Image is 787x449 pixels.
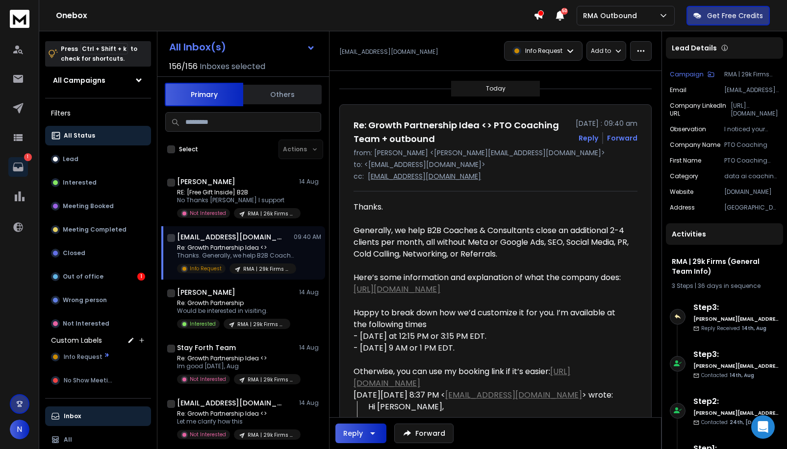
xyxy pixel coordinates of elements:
[248,376,295,383] p: RMA | 29k Firms (General Team Info)
[368,171,481,181] p: [EMAIL_ADDRESS][DOMAIN_NAME]
[80,43,128,54] span: Ctrl + Shift + k
[698,282,761,290] span: 36 days in sequence
[177,362,295,370] p: Im good [DATE], Aug
[294,233,321,241] p: 09:40 AM
[670,102,731,118] p: Company LinkedIn URL
[45,406,151,426] button: Inbox
[672,282,777,290] div: |
[354,201,630,213] div: Thanks.
[243,265,290,273] p: RMA | 29k Firms (General Team Info)
[591,47,611,55] p: Add to
[354,160,637,169] p: to: <[EMAIL_ADDRESS][DOMAIN_NAME]>
[693,396,779,407] h6: Step 2 :
[177,398,285,408] h1: [EMAIL_ADDRESS][DOMAIN_NAME]
[200,61,265,72] h3: Inboxes selected
[299,288,321,296] p: 14 Aug
[190,265,222,272] p: Info Request
[583,11,641,21] p: RMA Outbound
[724,86,779,94] p: [EMAIL_ADDRESS][DOMAIN_NAME]
[486,85,506,93] p: Today
[177,287,235,297] h1: [PERSON_NAME]
[354,331,630,342] div: - [DATE] at 12:15 PM or 3:15 PM EDT.
[299,399,321,407] p: 14 Aug
[724,125,779,133] p: I noticed your coaching program focuses on upskilling teams in data and AI for better results.
[177,354,295,362] p: Re: Growth Partnership Idea <>
[579,133,598,143] button: Reply
[169,61,198,72] span: 156 / 156
[45,314,151,333] button: Not Interested
[45,347,151,367] button: Info Request
[354,307,630,331] div: Happy to break down how we’d customize it for you. I’m available at the following times
[686,6,770,25] button: Get Free Credits
[724,204,779,212] p: [GEOGRAPHIC_DATA], [US_STATE]
[56,10,533,22] h1: Onebox
[354,148,637,158] p: from: [PERSON_NAME] <[PERSON_NAME][EMAIL_ADDRESS][DOMAIN_NAME]>
[61,44,137,64] p: Press to check for shortcuts.
[672,43,717,53] p: Lead Details
[63,155,78,163] p: Lead
[724,172,779,180] p: data ai coaching programs
[343,428,363,438] div: Reply
[237,321,284,328] p: RMA | 29k Firms (General Team Info)
[666,223,783,245] div: Activities
[190,320,216,328] p: Interested
[670,204,695,212] p: Address
[670,172,698,180] p: category
[45,106,151,120] h3: Filters
[64,412,81,420] p: Inbox
[45,71,151,90] button: All Campaigns
[701,325,766,332] p: Reply Received
[354,225,631,260] span: Generally, we help B2B Coaches & Consultants close an additional 2-4 clients per month, all witho...
[248,431,295,439] p: RMA | 29k Firms (General Team Info)
[693,349,779,360] h6: Step 3 :
[670,157,701,165] p: First Name
[190,431,226,438] p: Not Interested
[63,249,85,257] p: Closed
[63,273,103,281] p: Out of office
[64,377,115,384] span: No Show Meeting
[394,424,454,443] button: Forward
[177,343,236,353] h1: Stay Forth Team
[339,48,438,56] p: [EMAIL_ADDRESS][DOMAIN_NAME]
[354,342,630,354] div: - [DATE] 9 AM or 1 PM EDT.
[63,226,127,234] p: Meeting Completed
[248,210,295,217] p: RMA | 26k Firms (Specific Owner Info)
[724,157,779,165] p: PTO Coaching Team
[177,232,285,242] h1: [EMAIL_ADDRESS][DOMAIN_NAME]
[8,157,28,177] a: 1
[177,177,235,187] h1: [PERSON_NAME]
[190,376,226,383] p: Not Interested
[63,320,109,328] p: Not Interested
[190,210,226,217] p: Not Interested
[670,188,693,196] p: Website
[45,267,151,286] button: Out of office1
[576,118,637,128] p: [DATE] : 09:40 am
[63,202,114,210] p: Meeting Booked
[177,252,295,260] p: Thanks. Generally, we help B2B Coaches
[63,179,97,187] p: Interested
[693,302,779,313] h6: Step 3 :
[354,366,630,389] div: Otherwise, you can use my booking link if it’s easier:
[693,409,779,417] h6: [PERSON_NAME][EMAIL_ADDRESS][DOMAIN_NAME]
[670,141,720,149] p: Company Name
[354,171,364,181] p: cc:
[177,299,290,307] p: Re: Growth Partnership
[63,296,107,304] p: Wrong person
[45,196,151,216] button: Meeting Booked
[670,71,704,78] p: Campaign
[751,415,775,439] div: Open Intercom Messenger
[607,133,637,143] div: Forward
[672,257,777,276] h1: RMA | 29k Firms (General Team Info)
[45,220,151,239] button: Meeting Completed
[693,362,779,370] h6: [PERSON_NAME][EMAIL_ADDRESS][DOMAIN_NAME]
[335,424,386,443] button: Reply
[177,244,295,252] p: Re: Growth Partnership Idea <>
[742,325,766,332] span: 14th, Aug
[724,71,779,78] p: RMA | 29k Firms (General Team Info)
[10,10,29,28] img: logo
[64,436,72,444] p: All
[51,335,102,345] h3: Custom Labels
[179,145,198,153] label: Select
[10,420,29,439] button: N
